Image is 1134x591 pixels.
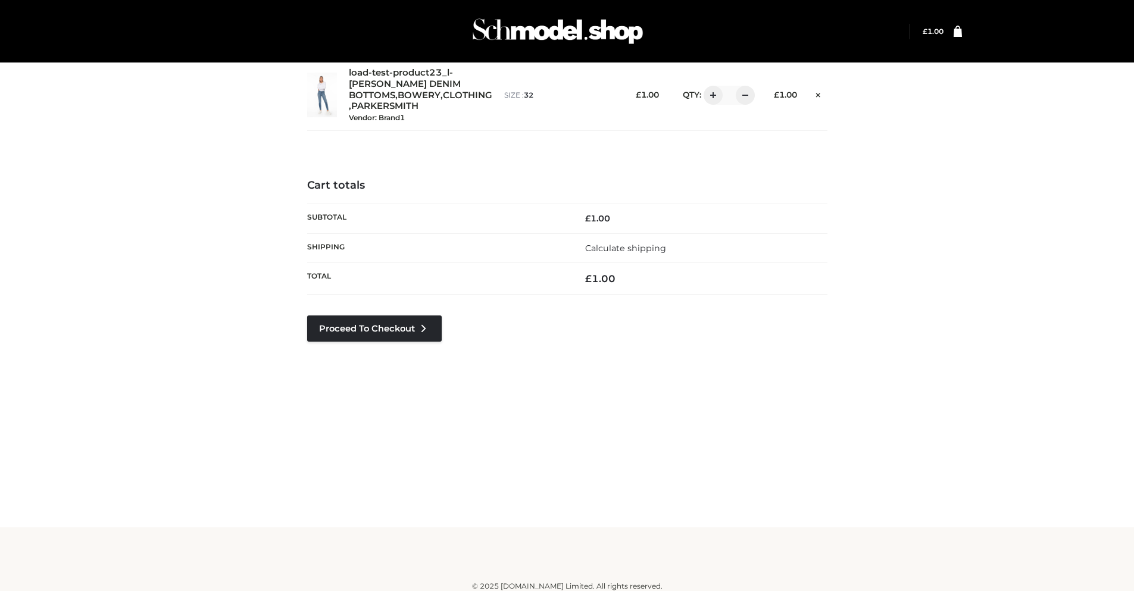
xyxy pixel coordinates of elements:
small: Vendor: Brand1 [349,113,405,122]
div: , , , [349,67,492,123]
span: £ [774,90,779,99]
bdi: 1.00 [774,90,797,99]
a: BOTTOMS [349,90,395,101]
span: £ [585,213,591,224]
span: 32 [524,90,533,99]
span: £ [585,273,592,284]
span: £ [636,90,641,99]
span: £ [923,27,927,36]
a: Calculate shipping [585,243,666,254]
bdi: 1.00 [585,273,616,284]
a: Remove this item [809,86,827,102]
a: load-test-product23_l-[PERSON_NAME] DENIM [349,67,478,90]
th: Total [307,262,567,294]
div: QTY: [671,86,751,105]
bdi: 1.00 [923,27,944,36]
a: PARKERSMITH [351,101,418,112]
img: Schmodel Admin 964 [468,8,647,55]
a: Proceed to Checkout [307,315,442,342]
th: Shipping [307,233,567,262]
th: Subtotal [307,204,567,233]
h4: Cart totals [307,179,827,192]
a: CLOTHING [443,90,492,101]
bdi: 1.00 [636,90,659,99]
p: size : [504,90,612,101]
a: £1.00 [923,27,944,36]
img: load-test-product23_l-PARKER SMITH DENIM - 32 [307,73,337,117]
bdi: 1.00 [585,213,610,224]
a: BOWERY [398,90,441,101]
